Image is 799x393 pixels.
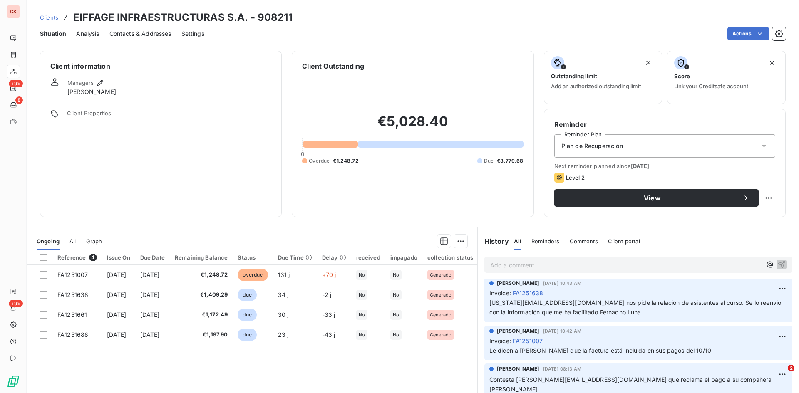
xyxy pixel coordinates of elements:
span: Situation [40,30,66,38]
span: Link your Creditsafe account [674,83,748,89]
span: FA1251661 [57,311,87,318]
h6: Client Outstanding [302,61,364,71]
span: +70 j [322,271,336,278]
div: Remaining Balance [175,254,228,261]
h6: History [478,236,509,246]
span: No [359,292,365,297]
span: No [359,332,365,337]
span: [PERSON_NAME] [497,365,540,373]
div: received [356,254,380,261]
div: Issue On [107,254,130,261]
span: Plan de Recuperación [561,142,623,150]
span: 23 j [278,331,289,338]
span: Ongoing [37,238,60,245]
span: Le dicen a [PERSON_NAME] que la factura está incluida en sus pagos del 10/10 [489,347,711,354]
span: Due [484,157,494,165]
div: Reference [57,254,97,261]
span: Generado [430,292,452,297]
h6: Reminder [554,119,775,129]
span: Invoice : [489,289,511,297]
span: [PERSON_NAME] [67,88,116,96]
span: [DATE] [107,311,127,318]
span: [DATE] [140,331,160,338]
span: -2 j [322,291,332,298]
span: Graph [86,238,102,245]
span: 30 j [278,311,289,318]
span: Overdue [309,157,330,165]
span: [DATE] 10:43 AM [543,281,581,286]
span: All [514,238,521,245]
span: €1,248.72 [333,157,358,165]
span: No [393,312,399,317]
span: [DATE] [140,291,160,298]
span: Contesta [PERSON_NAME][EMAIL_ADDRESS][DOMAIN_NAME] que reclama el pago a su compañera [PERSON_NAME] [489,376,774,393]
span: -33 j [322,311,335,318]
span: [PERSON_NAME] [497,279,540,287]
span: Settings [181,30,204,38]
h6: Client information [50,61,271,71]
div: GS [7,5,20,18]
span: [DATE] [107,291,127,298]
a: Clients [40,13,58,22]
span: [DATE] [107,331,127,338]
span: Score [674,73,690,79]
span: FA1251007 [57,271,88,278]
div: Status [238,254,268,261]
span: €1,197.90 [175,331,228,339]
span: No [359,312,365,317]
span: FA1251638 [57,291,88,298]
span: [DATE] 08:13 AM [543,366,581,371]
div: Due Date [140,254,165,261]
span: [PERSON_NAME] [497,327,540,335]
span: Reminders [531,238,559,245]
span: €1,172.49 [175,311,228,319]
span: No [393,292,399,297]
span: Comments [570,238,598,245]
div: Due Time [278,254,312,261]
span: Clients [40,14,58,21]
span: 2 [788,365,794,371]
button: Outstanding limitAdd an authorized outstanding limit [544,51,663,104]
h2: €5,028.40 [302,113,523,138]
span: Generado [430,312,452,317]
span: -43 j [322,331,335,338]
span: €3,779.68 [497,157,523,165]
button: View [554,189,759,207]
span: 8 [15,96,23,104]
span: Invoice : [489,336,511,345]
span: overdue [238,269,268,281]
span: No [393,332,399,337]
span: Client portal [608,238,640,245]
span: Next reminder planned since [554,163,775,169]
img: Logo LeanPay [7,375,20,388]
span: FA1251638 [513,289,543,297]
span: No [393,272,399,277]
span: [DATE] [107,271,127,278]
span: 34 j [278,291,289,298]
div: impagado [390,254,417,261]
span: FA1251688 [57,331,88,338]
span: due [238,289,256,301]
h3: EIFFAGE INFRAESTRUCTURAS S.A. - 908211 [73,10,293,25]
span: €1,409.29 [175,291,228,299]
span: Contacts & Addresses [109,30,171,38]
div: collection status [427,254,474,261]
span: [US_STATE][EMAIL_ADDRESS][DOMAIN_NAME] nos pide la relación de asistentes al curso. Se lo reenvio... [489,299,783,316]
span: [DATE] [140,311,160,318]
span: Managers [67,79,94,86]
span: Outstanding limit [551,73,597,79]
span: Add an authorized outstanding limit [551,83,641,89]
span: FA1251007 [513,336,543,345]
span: Client Properties [67,110,271,121]
span: Analysis [76,30,99,38]
span: 131 j [278,271,290,278]
span: Generado [430,332,452,337]
button: Actions [727,27,769,40]
span: [DATE] [631,163,650,169]
span: View [564,195,740,201]
span: [DATE] [140,271,160,278]
span: No [359,272,365,277]
span: Level 2 [566,174,585,181]
div: Delay [322,254,346,261]
span: +99 [9,80,23,87]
